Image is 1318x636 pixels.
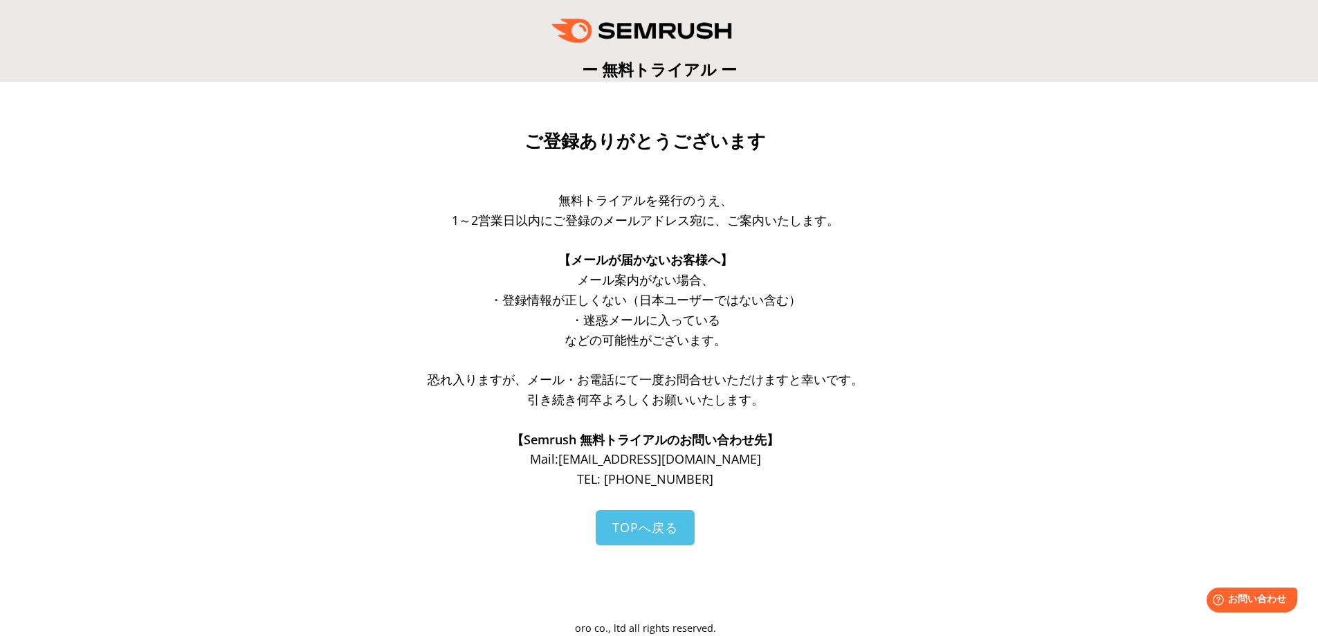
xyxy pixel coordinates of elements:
[565,331,726,348] span: などの可能性がございます。
[558,251,733,268] span: 【メールが届かないお客様へ】
[527,391,764,408] span: 引き続き何卒よろしくお願いいたします。
[575,621,716,635] span: oro co., ltd all rights reserved.
[571,311,720,328] span: ・迷惑メールに入っている
[1195,582,1303,621] iframe: Help widget launcher
[577,271,714,288] span: メール案内がない場合、
[511,431,779,448] span: 【Semrush 無料トライアルのお問い合わせ先】
[452,212,839,228] span: 1～2営業日以内にご登録のメールアドレス宛に、ご案内いたします。
[596,510,695,545] a: TOPへ戻る
[524,131,766,152] span: ご登録ありがとうございます
[612,519,678,536] span: TOPへ戻る
[577,471,713,487] span: TEL: [PHONE_NUMBER]
[582,58,737,80] span: ー 無料トライアル ー
[490,291,801,308] span: ・登録情報が正しくない（日本ユーザーではない含む）
[558,192,733,208] span: 無料トライアルを発行のうえ、
[428,371,863,388] span: 恐れ入りますが、メール・お電話にて一度お問合せいただけますと幸いです。
[530,451,761,467] span: Mail: [EMAIL_ADDRESS][DOMAIN_NAME]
